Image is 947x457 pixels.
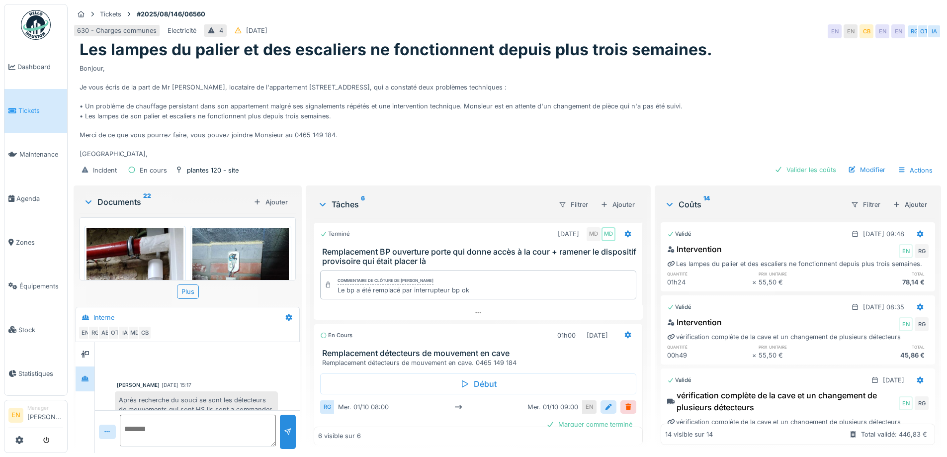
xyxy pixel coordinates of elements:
h6: quantité [667,344,752,350]
div: EN [899,317,913,331]
div: RG [915,244,929,258]
h3: Remplacement détecteurs de mouvement en cave [322,349,638,358]
h6: quantité [667,271,752,277]
div: RG [907,24,921,38]
div: Coûts [665,198,843,210]
h6: total [844,271,929,277]
div: Le bp a été remplacé par interrupteur bp ok [338,285,469,295]
div: RG [915,317,929,331]
a: EN Manager[PERSON_NAME] [8,404,63,428]
div: EN [828,24,842,38]
span: Maintenance [19,150,63,159]
div: OT [917,24,931,38]
div: Tickets [100,9,121,19]
div: [DATE] [883,375,904,385]
div: Actions [893,163,937,178]
span: Zones [16,238,63,247]
a: Maintenance [4,133,67,177]
div: Ajouter [250,195,292,209]
div: RG [915,396,929,410]
div: En cours [140,166,167,175]
div: [DATE] 09:48 [863,229,904,239]
div: 45,86 € [844,351,929,360]
div: Valider les coûts [771,163,840,177]
div: Terminé [320,230,350,238]
div: 78,14 € [844,277,929,287]
li: [PERSON_NAME] [27,404,63,426]
a: Zones [4,220,67,264]
div: Commentaire de clôture de [PERSON_NAME] [338,277,433,284]
div: mer. 01/10 08:00 mer. 01/10 09:00 [334,400,582,414]
sup: 6 [361,198,365,210]
div: En cours [320,331,352,340]
div: Intervention [667,316,722,328]
div: Après recherche du souci se sont les détecteurs de mouvements qui sont HS.ils sont a commander (r... [115,391,278,438]
div: [DATE] [558,229,579,239]
div: EN [891,24,905,38]
div: CB [138,326,152,340]
div: Tâches [318,198,550,210]
div: Incident [93,166,117,175]
div: 630 - Charges communes [77,26,157,35]
div: Validé [667,376,691,384]
div: MD [128,326,142,340]
div: 01h00 [557,331,576,340]
div: Total validé: 446,83 € [861,430,927,439]
div: Les lampes du palier et des escaliers ne fonctionnent depuis plus trois semaines. [667,259,922,269]
span: Agenda [16,194,63,203]
div: Manager [27,404,63,412]
div: [DATE] [246,26,267,35]
div: 55,50 € [759,277,844,287]
div: Modifier [844,163,889,177]
div: Marquer comme terminé [542,418,636,431]
img: oqsk9pihcezguxck0bju83nb1l25 [86,228,183,357]
div: × [752,277,759,287]
a: Dashboard [4,45,67,89]
div: OT [108,326,122,340]
div: EN [844,24,858,38]
div: 6 visible sur 6 [318,431,361,441]
div: Electricité [168,26,196,35]
div: Documents [84,196,250,208]
div: IA [927,24,941,38]
div: [DATE] [587,331,608,340]
div: RG [88,326,102,340]
div: Validé [667,303,691,311]
div: vérification complète de la cave et un changement de plusieurs détecteurs [667,332,901,342]
h3: Remplacement BP ouverture porte qui donne accès à la cour + ramener le dispositif provisoire qui ... [322,247,638,266]
h6: prix unitaire [759,271,844,277]
sup: 14 [703,198,710,210]
div: MD [602,227,615,241]
div: Plus [177,284,199,299]
div: EN [899,396,913,410]
span: Statistiques [18,369,63,378]
span: Dashboard [17,62,63,72]
div: [DATE] 08:35 [863,302,904,312]
div: Intervention [667,243,722,255]
div: 00h49 [667,351,752,360]
div: EN [875,24,889,38]
a: Agenda [4,177,67,220]
img: Badge_color-CXgf-gQk.svg [21,10,51,40]
div: Filtrer [554,197,593,212]
div: [PERSON_NAME] [117,381,160,389]
div: EN [78,326,92,340]
div: RG [320,400,334,414]
img: s8w2xpulk7z7e1dqhplad21ztgvd [192,228,289,357]
span: Tickets [18,106,63,115]
div: Début [320,373,636,394]
span: Stock [18,325,63,335]
div: Ajouter [597,198,639,211]
h6: total [844,344,929,350]
div: Interne [93,313,114,322]
div: Remplacement détecteurs de mouvement en cave. 0465 149 184 [322,358,638,367]
div: × [752,351,759,360]
div: Bonjour, Je vous écris de la part de Mr [PERSON_NAME], locataire de l'appartement [STREET_ADDRESS... [80,60,935,159]
div: Filtrer [847,197,885,212]
sup: 22 [143,196,151,208]
div: 4 [219,26,223,35]
span: Équipements [19,281,63,291]
div: Validé [667,230,691,238]
div: EN [899,244,913,258]
div: 55,50 € [759,351,844,360]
